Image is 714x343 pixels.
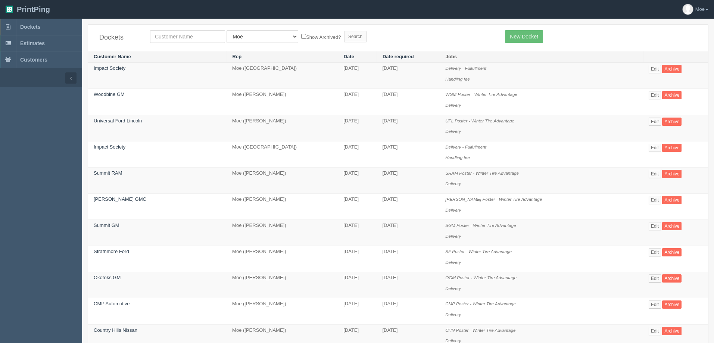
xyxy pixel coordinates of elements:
[649,327,661,335] a: Edit
[649,170,661,178] a: Edit
[445,301,516,306] i: CMP Poster - Winter Tire Advantage
[445,328,515,333] i: CHN Poster - Winter Tire Advantage
[445,129,461,134] i: Delivery
[99,34,139,41] h4: Dockets
[445,118,514,123] i: UFL Poster - Winter Tire Advantage
[338,141,377,167] td: [DATE]
[377,115,440,141] td: [DATE]
[338,89,377,115] td: [DATE]
[445,181,461,186] i: Delivery
[227,272,338,298] td: Moe ([PERSON_NAME])
[377,89,440,115] td: [DATE]
[662,118,682,126] a: Archive
[233,54,242,59] a: Rep
[344,31,367,42] input: Search
[377,298,440,324] td: [DATE]
[649,91,661,99] a: Edit
[445,260,461,265] i: Delivery
[94,54,131,59] a: Customer Name
[20,24,40,30] span: Dockets
[649,118,661,126] a: Edit
[338,63,377,89] td: [DATE]
[94,327,137,333] a: Country Hills Nissan
[662,300,682,309] a: Archive
[377,246,440,272] td: [DATE]
[662,274,682,283] a: Archive
[445,197,542,202] i: [PERSON_NAME] Poster - Winter Tire Advantage
[505,30,543,43] a: New Docket
[94,144,125,150] a: Impact Society
[338,298,377,324] td: [DATE]
[662,248,682,256] a: Archive
[649,300,661,309] a: Edit
[377,141,440,167] td: [DATE]
[662,170,682,178] a: Archive
[227,246,338,272] td: Moe ([PERSON_NAME])
[338,193,377,219] td: [DATE]
[301,32,341,41] label: Show Archived?
[445,92,517,97] i: WGM Poster - Winter Tire Advantage
[227,141,338,167] td: Moe ([GEOGRAPHIC_DATA])
[662,327,682,335] a: Archive
[445,144,486,149] i: Delivery - Fulfullment
[344,54,354,59] a: Date
[383,54,414,59] a: Date required
[445,103,461,107] i: Delivery
[94,275,121,280] a: Okotoks GM
[94,301,130,306] a: CMP Automotive
[6,6,13,13] img: logo-3e63b451c926e2ac314895c53de4908e5d424f24456219fb08d385ab2e579770.png
[94,65,125,71] a: Impact Society
[338,167,377,193] td: [DATE]
[445,77,470,81] i: Handling fee
[338,246,377,272] td: [DATE]
[227,89,338,115] td: Moe ([PERSON_NAME])
[445,223,516,228] i: SGM Poster - Winter Tire Advantage
[662,91,682,99] a: Archive
[94,118,142,124] a: Universal Ford Lincoln
[445,312,461,317] i: Delivery
[445,338,461,343] i: Delivery
[150,30,225,43] input: Customer Name
[445,208,461,212] i: Delivery
[338,272,377,298] td: [DATE]
[227,63,338,89] td: Moe ([GEOGRAPHIC_DATA])
[227,167,338,193] td: Moe ([PERSON_NAME])
[338,115,377,141] td: [DATE]
[377,63,440,89] td: [DATE]
[445,234,461,238] i: Delivery
[94,170,122,176] a: Summit RAM
[649,65,661,73] a: Edit
[662,65,682,73] a: Archive
[649,144,661,152] a: Edit
[227,115,338,141] td: Moe ([PERSON_NAME])
[649,274,661,283] a: Edit
[445,66,486,71] i: Delivery - Fulfullment
[94,222,119,228] a: Summit GM
[377,272,440,298] td: [DATE]
[683,4,693,15] img: avatar_default-7531ab5dedf162e01f1e0bb0964e6a185e93c5c22dfe317fb01d7f8cd2b1632c.jpg
[662,222,682,230] a: Archive
[227,298,338,324] td: Moe ([PERSON_NAME])
[649,196,661,204] a: Edit
[445,155,470,160] i: Handling fee
[20,57,47,63] span: Customers
[377,167,440,193] td: [DATE]
[649,248,661,256] a: Edit
[338,220,377,246] td: [DATE]
[377,193,440,219] td: [DATE]
[662,144,682,152] a: Archive
[440,51,643,63] th: Jobs
[20,40,45,46] span: Estimates
[445,249,512,254] i: SF Poster - Winter Tire Advantage
[445,286,461,291] i: Delivery
[662,196,682,204] a: Archive
[377,220,440,246] td: [DATE]
[649,222,661,230] a: Edit
[301,34,306,39] input: Show Archived?
[445,171,519,175] i: SRAM Poster - Winter Tire Advantage
[94,196,146,202] a: [PERSON_NAME] GMC
[94,91,125,97] a: Woodbine GM
[227,193,338,219] td: Moe ([PERSON_NAME])
[227,220,338,246] td: Moe ([PERSON_NAME])
[445,275,517,280] i: OGM Poster - Winter Tire Advantage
